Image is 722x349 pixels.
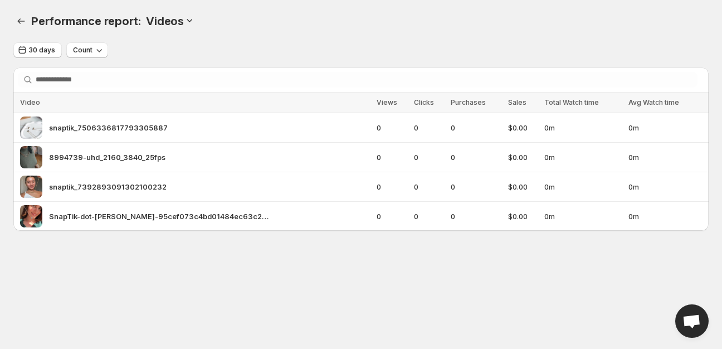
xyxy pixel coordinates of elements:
span: 0m [544,211,622,222]
span: 30 days [29,46,55,55]
span: 0m [628,122,702,133]
span: Count [73,46,92,55]
span: Clicks [414,98,434,106]
span: Performance report: [31,14,142,28]
span: 0 [377,152,407,163]
span: 0 [414,122,444,133]
span: 0 [451,181,501,192]
span: 0 [451,152,501,163]
span: Sales [508,98,526,106]
span: $0.00 [508,211,538,222]
span: snaptik_7392893091302100232 [49,181,167,192]
span: 0 [451,211,501,222]
span: 0m [544,152,622,163]
button: Performance report [13,13,29,29]
span: Avg Watch time [628,98,679,106]
span: 0 [377,122,407,133]
span: 8994739-uhd_2160_3840_25fps [49,152,165,163]
span: SnapTik-dot-[PERSON_NAME]-95cef073c4bd01484ec63c2d177adbdb [49,211,272,222]
a: Open chat [675,304,709,338]
span: 0 [414,152,444,163]
span: 0 [414,181,444,192]
button: Count [66,42,108,58]
span: snaptik_7506336817793305887 [49,122,168,133]
span: 0m [544,181,622,192]
span: Video [20,98,40,106]
img: snaptik_7506336817793305887 [20,117,42,139]
span: $0.00 [508,122,538,133]
img: SnapTik-dot-Kim-95cef073c4bd01484ec63c2d177adbdb [20,205,42,227]
span: 0 [377,211,407,222]
span: 0m [544,122,622,133]
span: 0 [377,181,407,192]
img: snaptik_7392893091302100232 [20,176,42,198]
span: 0m [628,211,702,222]
img: 8994739-uhd_2160_3840_25fps [20,146,42,168]
span: 0m [628,181,702,192]
span: 0m [628,152,702,163]
span: Purchases [451,98,486,106]
span: $0.00 [508,181,538,192]
button: 30 days [13,42,62,58]
h3: Videos [146,14,184,28]
span: 0 [451,122,501,133]
span: $0.00 [508,152,538,163]
span: Views [377,98,397,106]
span: 0 [414,211,444,222]
span: Total Watch time [544,98,599,106]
